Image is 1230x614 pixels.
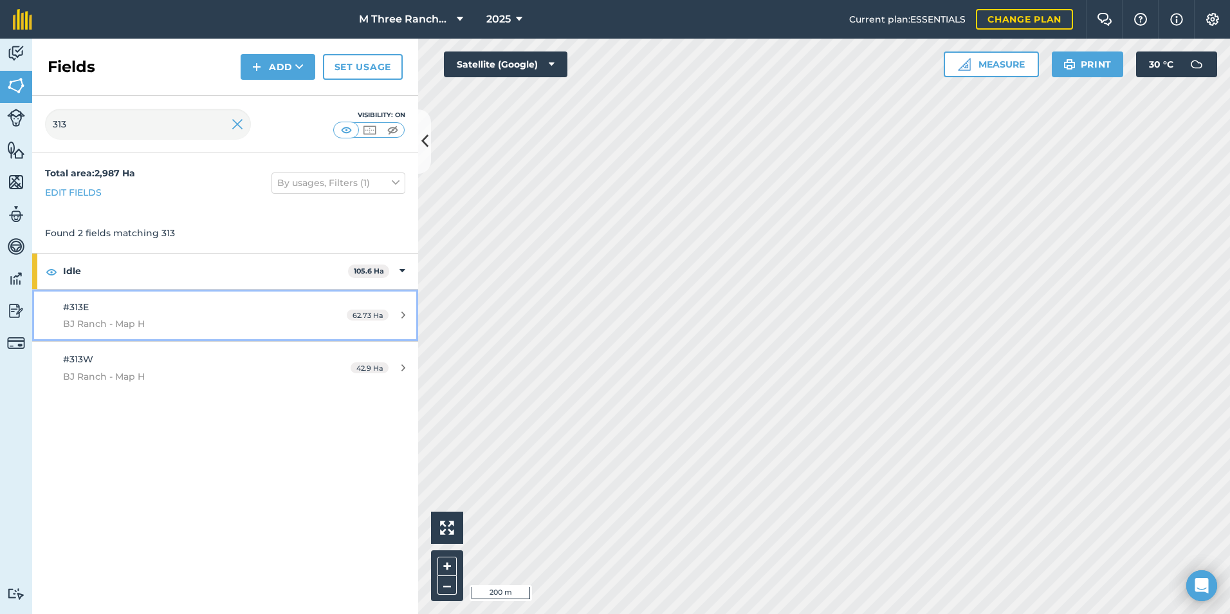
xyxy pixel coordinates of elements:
button: Print [1052,51,1124,77]
div: Open Intercom Messenger [1186,570,1217,601]
img: A cog icon [1205,13,1220,26]
strong: 105.6 Ha [354,266,384,275]
img: svg+xml;base64,PHN2ZyB4bWxucz0iaHR0cDovL3d3dy53My5vcmcvMjAwMC9zdmciIHdpZHRoPSI1MCIgaGVpZ2h0PSI0MC... [362,124,378,136]
button: 30 °C [1136,51,1217,77]
button: Satellite (Google) [444,51,567,77]
img: svg+xml;base64,PD94bWwgdmVyc2lvbj0iMS4wIiBlbmNvZGluZz0idXRmLTgiPz4KPCEtLSBHZW5lcmF0b3I6IEFkb2JlIE... [7,334,25,352]
img: fieldmargin Logo [13,9,32,30]
img: svg+xml;base64,PD94bWwgdmVyc2lvbj0iMS4wIiBlbmNvZGluZz0idXRmLTgiPz4KPCEtLSBHZW5lcmF0b3I6IEFkb2JlIE... [7,301,25,321]
span: 2025 [486,12,511,27]
button: + [437,557,457,576]
input: Search [45,109,251,140]
img: svg+xml;base64,PD94bWwgdmVyc2lvbj0iMS4wIiBlbmNvZGluZz0idXRmLTgiPz4KPCEtLSBHZW5lcmF0b3I6IEFkb2JlIE... [1184,51,1209,77]
img: svg+xml;base64,PHN2ZyB4bWxucz0iaHR0cDovL3d3dy53My5vcmcvMjAwMC9zdmciIHdpZHRoPSIyMiIgaGVpZ2h0PSIzMC... [232,116,243,132]
span: M Three Ranches LLC [359,12,452,27]
a: Set usage [323,54,403,80]
div: Idle105.6 Ha [32,254,418,288]
span: 30 ° C [1149,51,1173,77]
h2: Fields [48,57,95,77]
span: 62.73 Ha [347,310,389,321]
img: A question mark icon [1133,13,1148,26]
img: svg+xml;base64,PD94bWwgdmVyc2lvbj0iMS4wIiBlbmNvZGluZz0idXRmLTgiPz4KPCEtLSBHZW5lcmF0b3I6IEFkb2JlIE... [7,205,25,224]
button: Add [241,54,315,80]
img: svg+xml;base64,PD94bWwgdmVyc2lvbj0iMS4wIiBlbmNvZGluZz0idXRmLTgiPz4KPCEtLSBHZW5lcmF0b3I6IEFkb2JlIE... [7,44,25,63]
img: Four arrows, one pointing top left, one top right, one bottom right and the last bottom left [440,521,454,535]
div: Visibility: On [333,110,405,120]
img: svg+xml;base64,PHN2ZyB4bWxucz0iaHR0cDovL3d3dy53My5vcmcvMjAwMC9zdmciIHdpZHRoPSI1NiIgaGVpZ2h0PSI2MC... [7,140,25,160]
span: Current plan : ESSENTIALS [849,12,966,26]
img: svg+xml;base64,PHN2ZyB4bWxucz0iaHR0cDovL3d3dy53My5vcmcvMjAwMC9zdmciIHdpZHRoPSIxOSIgaGVpZ2h0PSIyNC... [1063,57,1076,72]
a: #313WBJ Ranch - Map H42.9 Ha [32,342,418,394]
span: 42.9 Ha [351,362,389,373]
img: svg+xml;base64,PHN2ZyB4bWxucz0iaHR0cDovL3d3dy53My5vcmcvMjAwMC9zdmciIHdpZHRoPSI1MCIgaGVpZ2h0PSI0MC... [338,124,354,136]
div: Found 2 fields matching 313 [32,213,418,253]
img: svg+xml;base64,PHN2ZyB4bWxucz0iaHR0cDovL3d3dy53My5vcmcvMjAwMC9zdmciIHdpZHRoPSIxOCIgaGVpZ2h0PSIyNC... [46,264,57,279]
img: Two speech bubbles overlapping with the left bubble in the forefront [1097,13,1112,26]
img: svg+xml;base64,PHN2ZyB4bWxucz0iaHR0cDovL3d3dy53My5vcmcvMjAwMC9zdmciIHdpZHRoPSI1MCIgaGVpZ2h0PSI0MC... [385,124,401,136]
button: By usages, Filters (1) [271,172,405,193]
img: svg+xml;base64,PHN2ZyB4bWxucz0iaHR0cDovL3d3dy53My5vcmcvMjAwMC9zdmciIHdpZHRoPSI1NiIgaGVpZ2h0PSI2MC... [7,76,25,95]
img: svg+xml;base64,PD94bWwgdmVyc2lvbj0iMS4wIiBlbmNvZGluZz0idXRmLTgiPz4KPCEtLSBHZW5lcmF0b3I6IEFkb2JlIE... [7,109,25,127]
img: svg+xml;base64,PHN2ZyB4bWxucz0iaHR0cDovL3d3dy53My5vcmcvMjAwMC9zdmciIHdpZHRoPSI1NiIgaGVpZ2h0PSI2MC... [7,172,25,192]
a: Change plan [976,9,1073,30]
img: svg+xml;base64,PD94bWwgdmVyc2lvbj0iMS4wIiBlbmNvZGluZz0idXRmLTgiPz4KPCEtLSBHZW5lcmF0b3I6IEFkb2JlIE... [7,269,25,288]
img: Ruler icon [958,58,971,71]
span: BJ Ranch - Map H [63,317,305,331]
span: BJ Ranch - Map H [63,369,305,384]
button: Measure [944,51,1039,77]
a: Edit fields [45,185,102,200]
img: svg+xml;base64,PHN2ZyB4bWxucz0iaHR0cDovL3d3dy53My5vcmcvMjAwMC9zdmciIHdpZHRoPSIxNyIgaGVpZ2h0PSIxNy... [1170,12,1183,27]
span: #313W [63,353,93,365]
strong: Idle [63,254,348,288]
img: svg+xml;base64,PD94bWwgdmVyc2lvbj0iMS4wIiBlbmNvZGluZz0idXRmLTgiPz4KPCEtLSBHZW5lcmF0b3I6IEFkb2JlIE... [7,237,25,256]
a: #313EBJ Ranch - Map H62.73 Ha [32,290,418,342]
img: svg+xml;base64,PD94bWwgdmVyc2lvbj0iMS4wIiBlbmNvZGluZz0idXRmLTgiPz4KPCEtLSBHZW5lcmF0b3I6IEFkb2JlIE... [7,588,25,600]
button: – [437,576,457,595]
strong: Total area : 2,987 Ha [45,167,135,179]
span: #313E [63,301,89,313]
img: svg+xml;base64,PHN2ZyB4bWxucz0iaHR0cDovL3d3dy53My5vcmcvMjAwMC9zdmciIHdpZHRoPSIxNCIgaGVpZ2h0PSIyNC... [252,59,261,75]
